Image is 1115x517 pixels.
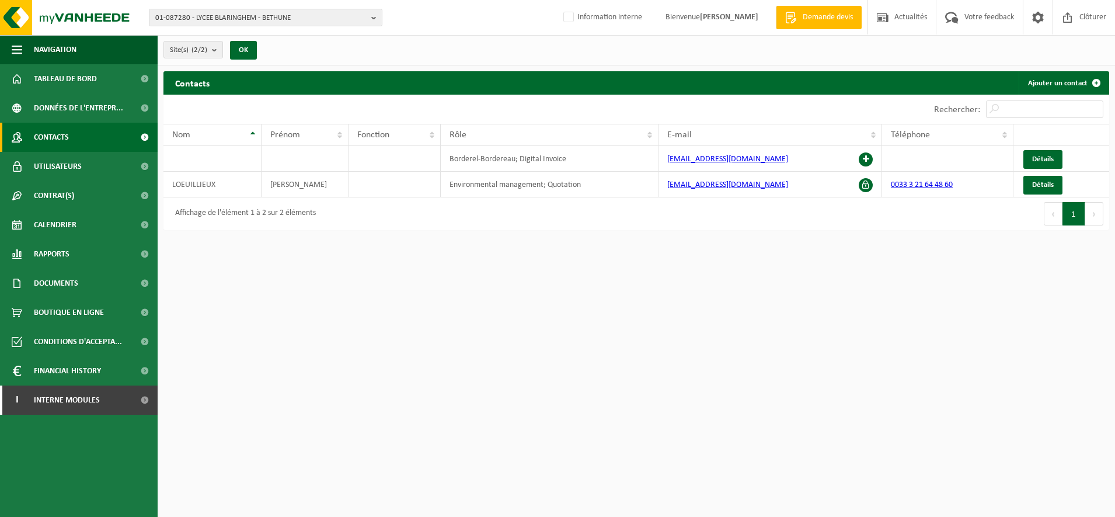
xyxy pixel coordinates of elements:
td: LOEUILLIEUX [163,172,262,197]
span: E-mail [667,130,692,140]
strong: [PERSON_NAME] [700,13,758,22]
span: Fonction [357,130,389,140]
a: Détails [1023,150,1062,169]
button: Previous [1044,202,1062,225]
a: 0033 3 21 64 48 60 [891,181,953,189]
span: 01-087280 - LYCEE BLARINGHEM - BETHUNE [155,9,367,27]
span: Documents [34,269,78,298]
span: Rôle [450,130,466,140]
span: Téléphone [891,130,930,140]
span: Tableau de bord [34,64,97,93]
a: Détails [1023,176,1062,195]
td: [PERSON_NAME] [262,172,349,197]
span: Calendrier [34,210,76,240]
label: Rechercher: [934,105,980,114]
a: [EMAIL_ADDRESS][DOMAIN_NAME] [667,155,788,164]
span: Interne modules [34,386,100,415]
span: Financial History [34,356,101,386]
button: OK [230,41,257,60]
span: Nom [172,130,190,140]
span: Détails [1032,181,1054,189]
span: Rapports [34,240,69,269]
span: Conditions d'accepta... [34,327,122,356]
span: Contacts [34,123,69,152]
span: Détails [1032,155,1054,163]
td: Environmental management; Quotation [441,172,658,197]
span: Site(s) [170,41,207,59]
h2: Contacts [163,71,221,94]
button: 01-087280 - LYCEE BLARINGHEM - BETHUNE [149,9,382,26]
td: Borderel-Bordereau; Digital Invoice [441,146,658,172]
span: Utilisateurs [34,152,82,181]
a: Ajouter un contact [1019,71,1108,95]
span: Navigation [34,35,76,64]
span: I [12,386,22,415]
a: [EMAIL_ADDRESS][DOMAIN_NAME] [667,181,788,189]
count: (2/2) [191,46,207,54]
div: Affichage de l'élément 1 à 2 sur 2 éléments [169,203,316,224]
span: Prénom [270,130,300,140]
span: Boutique en ligne [34,298,104,327]
span: Données de l'entrepr... [34,93,123,123]
span: Demande devis [800,12,856,23]
button: Site(s)(2/2) [163,41,223,58]
a: Demande devis [776,6,862,29]
button: 1 [1062,202,1085,225]
button: Next [1085,202,1103,225]
label: Information interne [561,9,642,26]
span: Contrat(s) [34,181,74,210]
